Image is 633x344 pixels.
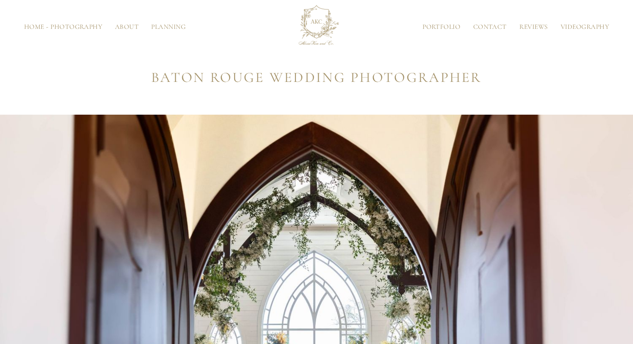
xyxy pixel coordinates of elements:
[109,24,145,30] a: About
[467,24,513,30] a: Contact
[63,66,570,89] h1: BAton Rouge WEdding Photographer
[416,24,467,30] a: Portfolio
[293,3,340,51] img: AlesiaKim and Co.
[145,24,192,30] a: Planning
[513,24,555,30] a: Reviews
[18,24,109,30] a: Home - Photography
[554,24,615,30] a: Videography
